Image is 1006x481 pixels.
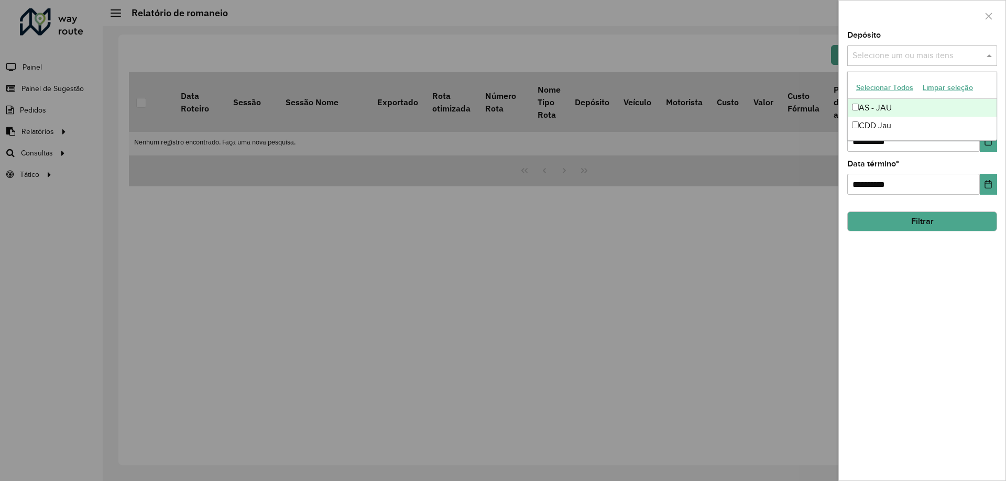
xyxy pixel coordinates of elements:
button: Selecionar Todos [851,80,918,96]
div: CDD Jau [848,117,997,135]
div: AS - JAU [848,99,997,117]
button: Limpar seleção [918,80,978,96]
ng-dropdown-panel: Options list [847,71,997,141]
button: Filtrar [847,211,997,231]
label: Data término [847,158,899,170]
button: Choose Date [980,174,997,195]
label: Depósito [847,29,881,41]
button: Choose Date [980,131,997,152]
